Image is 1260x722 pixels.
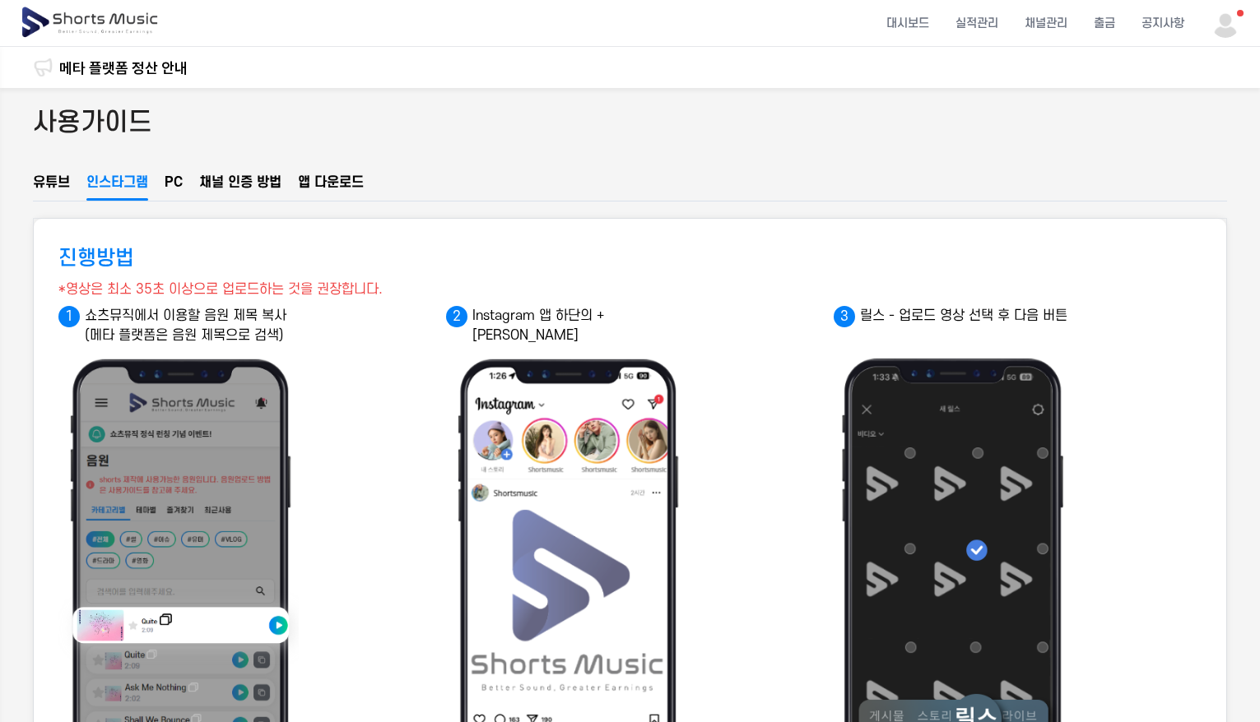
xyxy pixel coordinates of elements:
[1011,2,1081,45] a: 채널관리
[446,306,693,345] p: Instagram 앱 하단의 + [PERSON_NAME]
[58,306,305,345] p: 쇼츠뮤직에서 이용할 음원 제목 복사 (메타 플랫폼은 음원 제목으로 검색)
[1081,2,1128,45] a: 출금
[942,2,1011,45] a: 실적관리
[33,173,70,201] button: 유튜브
[834,306,1081,326] p: 릴스 - 업로드 영상 선택 후 다음 버튼
[58,243,134,273] h3: 진행방법
[86,173,148,201] button: 인스타그램
[873,2,942,45] a: 대시보드
[1211,8,1240,38] img: 사용자 이미지
[33,104,152,141] h2: 사용가이드
[58,280,383,299] div: *영상은 최소 35초 이상으로 업로드하는 것을 권장합니다.
[1128,2,1197,45] a: 공지사항
[59,57,188,79] a: 메타 플랫폼 정산 안내
[165,173,183,201] button: PC
[33,58,53,77] img: 알림 아이콘
[199,173,281,201] button: 채널 인증 방법
[298,173,364,201] button: 앱 다운로드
